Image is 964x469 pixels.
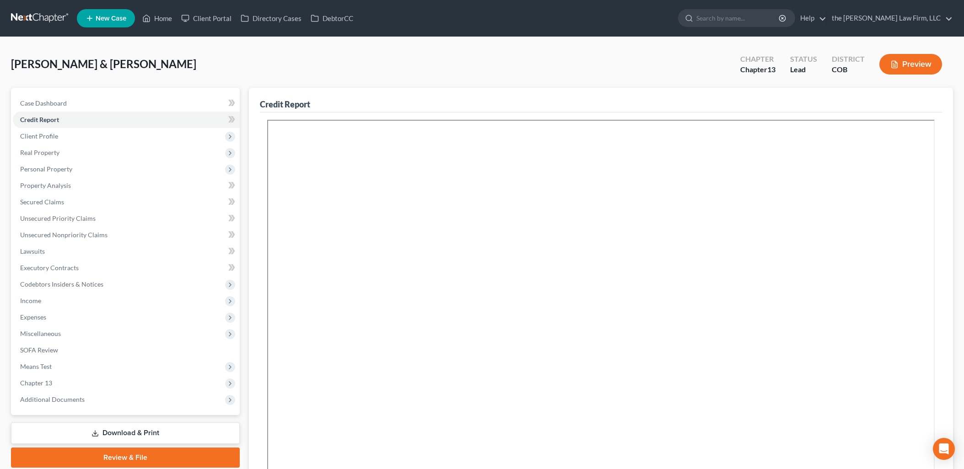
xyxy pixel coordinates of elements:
[20,313,46,321] span: Expenses
[20,132,58,140] span: Client Profile
[20,330,61,337] span: Miscellaneous
[13,342,240,358] a: SOFA Review
[20,362,52,370] span: Means Test
[13,95,240,112] a: Case Dashboard
[879,54,942,75] button: Preview
[20,231,108,239] span: Unsecured Nonpriority Claims
[138,10,177,27] a: Home
[306,10,358,27] a: DebtorCC
[20,346,58,354] span: SOFA Review
[20,181,71,189] span: Property Analysis
[13,260,240,276] a: Executory Contracts
[696,10,780,27] input: Search by name...
[20,395,85,403] span: Additional Documents
[832,54,865,64] div: District
[20,149,59,156] span: Real Property
[20,99,67,107] span: Case Dashboard
[20,116,59,123] span: Credit Report
[740,54,776,64] div: Chapter
[13,177,240,194] a: Property Analysis
[96,15,126,22] span: New Case
[767,65,776,74] span: 13
[20,297,41,304] span: Income
[260,99,310,110] div: Credit Report
[796,10,826,27] a: Help
[13,227,240,243] a: Unsecured Nonpriority Claims
[20,165,72,173] span: Personal Property
[11,422,240,444] a: Download & Print
[827,10,953,27] a: the [PERSON_NAME] Law Firm, LLC
[11,57,196,70] span: [PERSON_NAME] & [PERSON_NAME]
[20,214,96,222] span: Unsecured Priority Claims
[13,112,240,128] a: Credit Report
[13,210,240,227] a: Unsecured Priority Claims
[20,264,79,272] span: Executory Contracts
[790,64,817,75] div: Lead
[740,64,776,75] div: Chapter
[832,64,865,75] div: COB
[20,280,103,288] span: Codebtors Insiders & Notices
[13,194,240,210] a: Secured Claims
[177,10,236,27] a: Client Portal
[13,243,240,260] a: Lawsuits
[20,198,64,206] span: Secured Claims
[933,438,955,460] div: Open Intercom Messenger
[20,379,52,387] span: Chapter 13
[20,247,45,255] span: Lawsuits
[790,54,817,64] div: Status
[11,448,240,468] a: Review & File
[236,10,306,27] a: Directory Cases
